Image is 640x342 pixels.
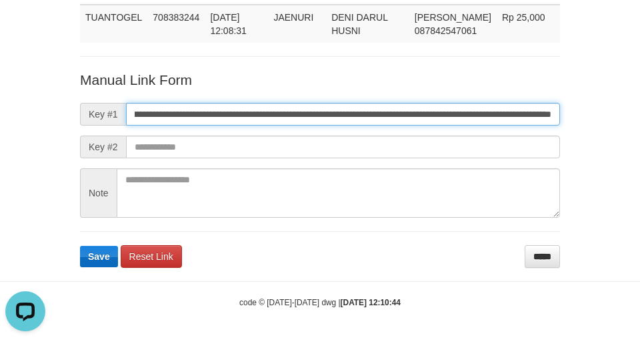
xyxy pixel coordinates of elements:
small: code © [DATE]-[DATE] dwg | [239,298,401,307]
button: Save [80,246,118,267]
span: Key #1 [80,103,126,126]
span: Copy 087842547061 to clipboard [415,25,477,36]
span: Reset Link [129,251,173,262]
span: [PERSON_NAME] [415,12,491,23]
span: Rp 25,000 [502,12,545,23]
p: Manual Link Form [80,70,560,90]
span: [DATE] 12:08:31 [210,12,247,36]
span: Save [88,251,110,262]
td: 708383244 [147,5,205,43]
span: Key #2 [80,136,126,158]
span: JAENURI [273,12,313,23]
strong: [DATE] 12:10:44 [341,298,401,307]
span: DENI DARUL HUSNI [331,12,387,36]
span: Note [80,168,117,218]
a: Reset Link [121,245,182,268]
button: Open LiveChat chat widget [5,5,45,45]
td: TUANTOGEL [80,5,147,43]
